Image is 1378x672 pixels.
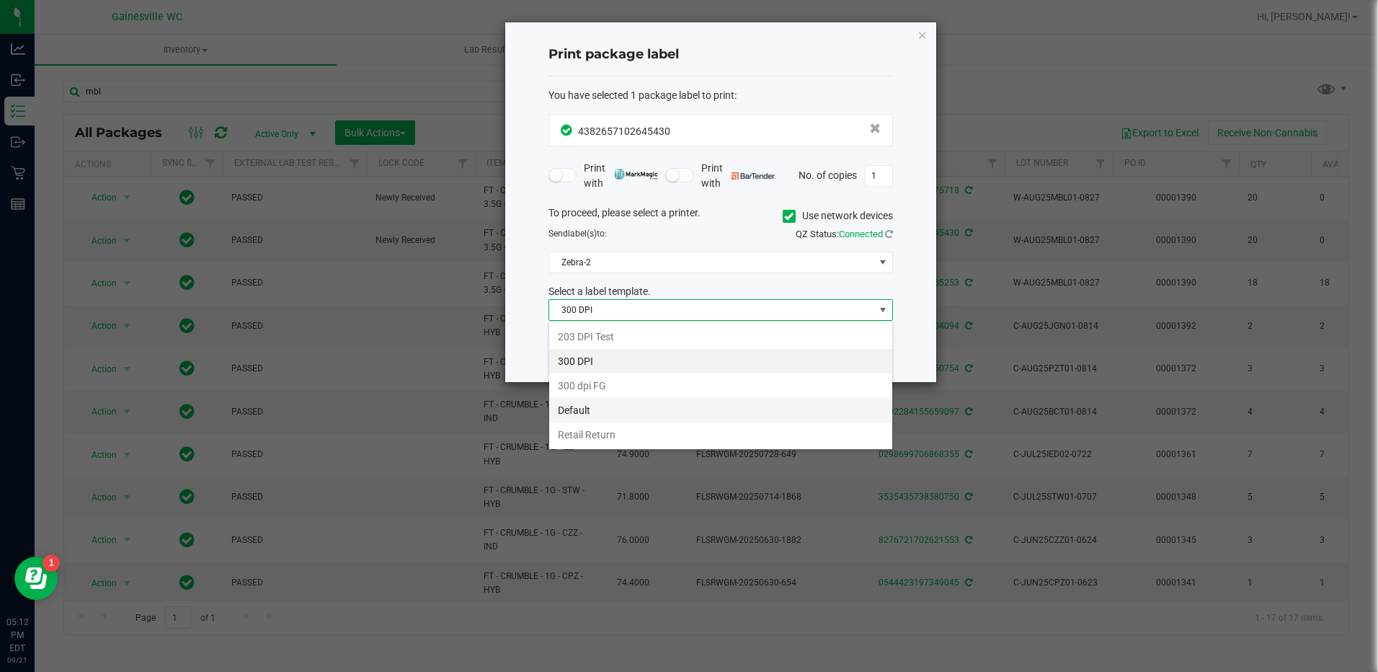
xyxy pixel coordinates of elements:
[568,229,597,239] span: label(s)
[14,557,58,600] iframe: Resource center
[43,554,60,572] iframe: Resource center unread badge
[796,229,893,239] span: QZ Status:
[538,205,904,227] div: To proceed, please select a printer.
[538,284,904,299] div: Select a label template.
[549,324,892,349] li: 203 DPI Test
[549,398,892,423] li: Default
[799,169,857,180] span: No. of copies
[732,172,775,180] img: bartender.png
[584,161,658,191] span: Print with
[548,45,893,64] h4: Print package label
[839,229,883,239] span: Connected
[548,89,734,101] span: You have selected 1 package label to print
[549,373,892,398] li: 300 dpi FG
[548,88,893,103] div: :
[549,300,874,320] span: 300 DPI
[561,123,574,138] span: In Sync
[549,349,892,373] li: 300 DPI
[578,125,670,137] span: 4382657102645430
[701,161,775,191] span: Print with
[614,169,658,180] img: mark_magic_cybra.png
[549,252,874,273] span: Zebra-2
[783,208,893,224] label: Use network devices
[548,229,607,239] span: Send to:
[549,423,892,447] li: Retail Return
